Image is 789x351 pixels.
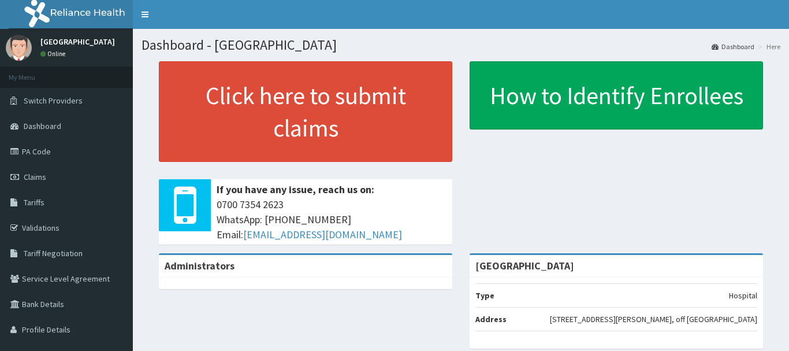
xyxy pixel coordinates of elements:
img: User Image [6,35,32,61]
a: Dashboard [712,42,754,51]
b: Type [475,290,494,301]
span: Tariff Negotiation [24,248,83,258]
span: 0700 7354 2623 WhatsApp: [PHONE_NUMBER] Email: [217,197,446,242]
h1: Dashboard - [GEOGRAPHIC_DATA] [142,38,780,53]
p: Hospital [729,290,757,301]
b: Administrators [165,259,235,272]
span: Tariffs [24,197,44,208]
span: Switch Providers [24,95,83,106]
p: [GEOGRAPHIC_DATA] [40,38,115,46]
li: Here [755,42,780,51]
a: How to Identify Enrollees [470,61,763,130]
a: Online [40,50,68,58]
strong: [GEOGRAPHIC_DATA] [475,259,574,272]
a: Click here to submit claims [159,61,452,162]
b: Address [475,314,507,324]
p: [STREET_ADDRESS][PERSON_NAME], off [GEOGRAPHIC_DATA] [550,313,757,325]
b: If you have any issue, reach us on: [217,183,374,196]
a: [EMAIL_ADDRESS][DOMAIN_NAME] [243,228,402,241]
span: Dashboard [24,121,61,131]
span: Claims [24,172,46,182]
